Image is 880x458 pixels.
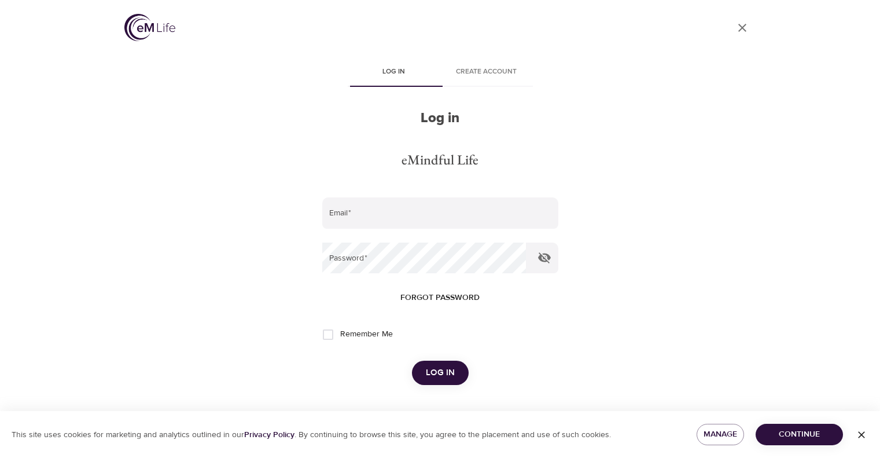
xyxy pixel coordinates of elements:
[426,365,455,380] span: Log in
[396,287,484,309] button: Forgot password
[728,14,756,42] a: close
[429,408,451,422] div: OR
[355,66,433,78] span: Log in
[402,150,478,170] div: eMindful Life
[756,424,843,445] button: Continue
[765,427,834,442] span: Continue
[412,361,469,385] button: Log in
[124,14,175,41] img: logo
[244,430,294,440] a: Privacy Policy
[697,424,745,445] button: Manage
[340,328,393,340] span: Remember Me
[322,110,558,127] h2: Log in
[322,59,558,87] div: disabled tabs example
[706,427,735,442] span: Manage
[400,291,480,305] span: Forgot password
[447,66,526,78] span: Create account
